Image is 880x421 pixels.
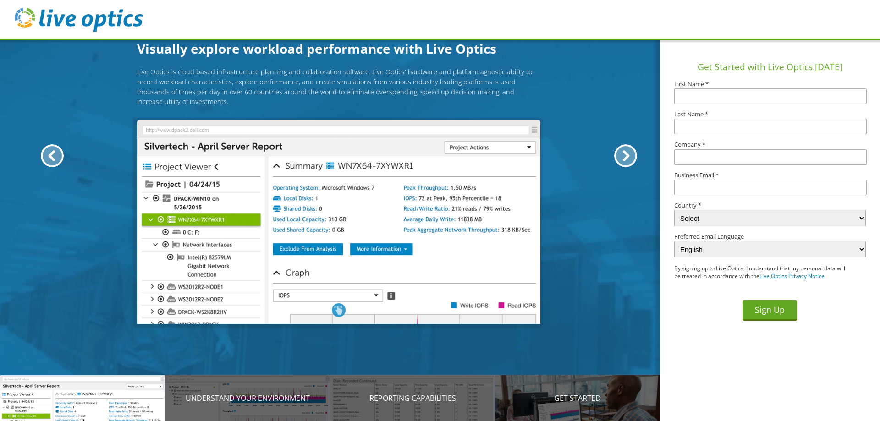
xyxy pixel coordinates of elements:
[495,393,660,404] p: Get Started
[674,111,866,117] label: Last Name *
[664,60,876,74] h1: Get Started with Live Optics [DATE]
[759,272,825,280] a: Live Optics Privacy Notice
[15,8,143,32] img: live_optics_svg.svg
[165,393,330,404] p: Understand your environment
[137,67,540,106] p: Live Optics is cloud based infrastructure planning and collaboration software. Live Optics' hardw...
[674,81,866,87] label: First Name *
[674,234,866,240] label: Preferred Email Language
[674,172,866,178] label: Business Email *
[674,265,847,280] p: By signing up to Live Optics, I understand that my personal data will be treated in accordance wi...
[137,39,540,58] h1: Visually explore workload performance with Live Optics
[137,120,540,324] img: Introducing Live Optics
[674,142,866,148] label: Company *
[330,393,495,404] p: Reporting Capabilities
[674,202,866,208] label: Country *
[742,300,797,321] button: Sign Up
